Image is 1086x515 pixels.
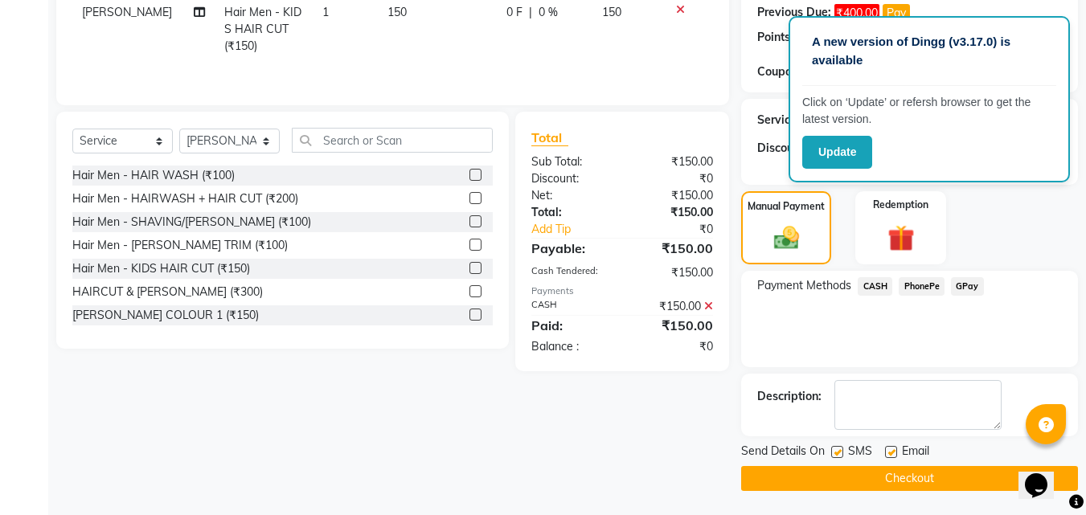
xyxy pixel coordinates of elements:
[506,4,523,21] span: 0 F
[622,338,725,355] div: ₹0
[873,198,928,212] label: Redemption
[519,239,622,258] div: Payable:
[622,187,725,204] div: ₹150.00
[883,4,910,22] button: Pay
[848,443,872,463] span: SMS
[622,204,725,221] div: ₹150.00
[539,4,558,21] span: 0 %
[640,221,726,238] div: ₹0
[741,443,825,463] span: Send Details On
[519,316,622,335] div: Paid:
[858,277,892,296] span: CASH
[757,140,807,157] div: Discount:
[519,187,622,204] div: Net:
[899,277,945,296] span: PhonePe
[802,136,872,169] button: Update
[387,5,407,19] span: 150
[519,170,622,187] div: Discount:
[529,4,532,21] span: |
[602,5,621,19] span: 150
[72,190,298,207] div: Hair Men - HAIRWASH + HAIR CUT (₹200)
[766,223,807,252] img: _cash.svg
[802,94,1056,128] p: Click on ‘Update’ or refersh browser to get the latest version.
[622,153,725,170] div: ₹150.00
[622,298,725,315] div: ₹150.00
[1018,451,1070,499] iframe: chat widget
[834,4,879,22] span: ₹400.00
[82,5,172,19] span: [PERSON_NAME]
[757,277,851,294] span: Payment Methods
[741,466,1078,491] button: Checkout
[519,204,622,221] div: Total:
[519,221,639,238] a: Add Tip
[72,307,259,324] div: [PERSON_NAME] COLOUR 1 (₹150)
[812,33,1047,69] p: A new version of Dingg (v3.17.0) is available
[757,112,830,129] div: Service Total:
[951,277,984,296] span: GPay
[531,284,713,298] div: Payments
[748,199,825,214] label: Manual Payment
[622,170,725,187] div: ₹0
[322,5,329,19] span: 1
[72,284,263,300] div: HAIRCUT & [PERSON_NAME] (₹300)
[757,29,793,46] div: Points:
[519,298,622,315] div: CASH
[72,214,311,231] div: Hair Men - SHAVING/[PERSON_NAME] (₹100)
[531,129,568,146] span: Total
[757,388,822,405] div: Description:
[622,316,725,335] div: ₹150.00
[519,338,622,355] div: Balance :
[72,237,288,254] div: Hair Men - [PERSON_NAME] TRIM (₹100)
[622,239,725,258] div: ₹150.00
[757,63,859,80] div: Coupon Code
[519,264,622,281] div: Cash Tendered:
[519,153,622,170] div: Sub Total:
[902,443,929,463] span: Email
[72,167,235,184] div: Hair Men - HAIR WASH (₹100)
[622,264,725,281] div: ₹150.00
[757,4,831,22] div: Previous Due:
[224,5,301,53] span: Hair Men - KIDS HAIR CUT (₹150)
[879,222,923,255] img: _gift.svg
[292,128,493,153] input: Search or Scan
[72,260,250,277] div: Hair Men - KIDS HAIR CUT (₹150)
